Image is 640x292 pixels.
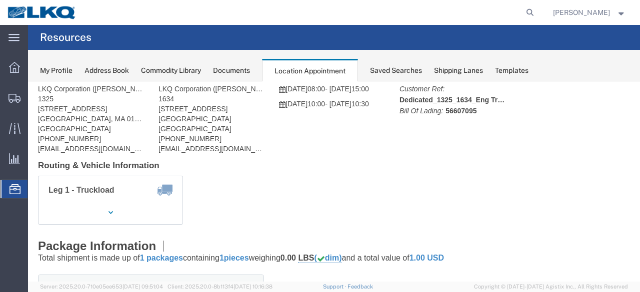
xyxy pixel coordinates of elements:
[84,65,129,76] div: Address Book
[167,284,272,290] span: Client: 2025.20.0-8b113f4
[40,25,91,50] h4: Resources
[233,284,272,290] span: [DATE] 10:16:38
[474,283,628,291] span: Copyright © [DATE]-[DATE] Agistix Inc., All Rights Reserved
[323,284,348,290] a: Support
[40,65,72,76] div: My Profile
[262,59,358,82] div: Location Appointment
[122,284,163,290] span: [DATE] 09:51:04
[40,284,163,290] span: Server: 2025.20.0-710e05ee653
[370,65,422,76] div: Saved Searches
[495,65,528,76] div: Templates
[28,81,640,282] iframe: FS Legacy Container
[552,6,626,18] button: [PERSON_NAME]
[213,65,250,76] div: Documents
[7,5,77,20] img: logo
[141,65,201,76] div: Commodity Library
[434,65,483,76] div: Shipping Lanes
[553,7,610,18] span: Sopha Sam
[347,284,373,290] a: Feedback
